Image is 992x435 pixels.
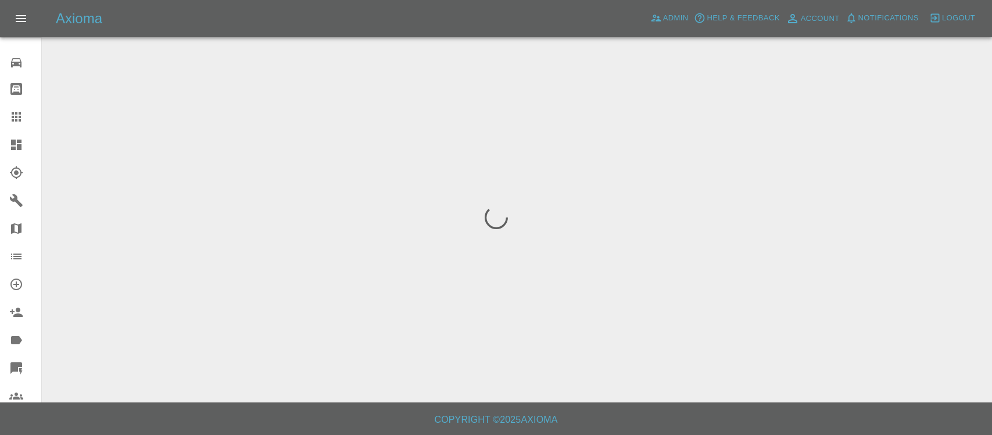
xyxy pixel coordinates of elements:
[801,12,840,26] span: Account
[783,9,843,28] a: Account
[843,9,922,27] button: Notifications
[7,5,35,33] button: Open drawer
[858,12,919,25] span: Notifications
[942,12,975,25] span: Logout
[691,9,782,27] button: Help & Feedback
[707,12,779,25] span: Help & Feedback
[926,9,978,27] button: Logout
[663,12,689,25] span: Admin
[56,9,102,28] h5: Axioma
[647,9,692,27] a: Admin
[9,412,983,428] h6: Copyright © 2025 Axioma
